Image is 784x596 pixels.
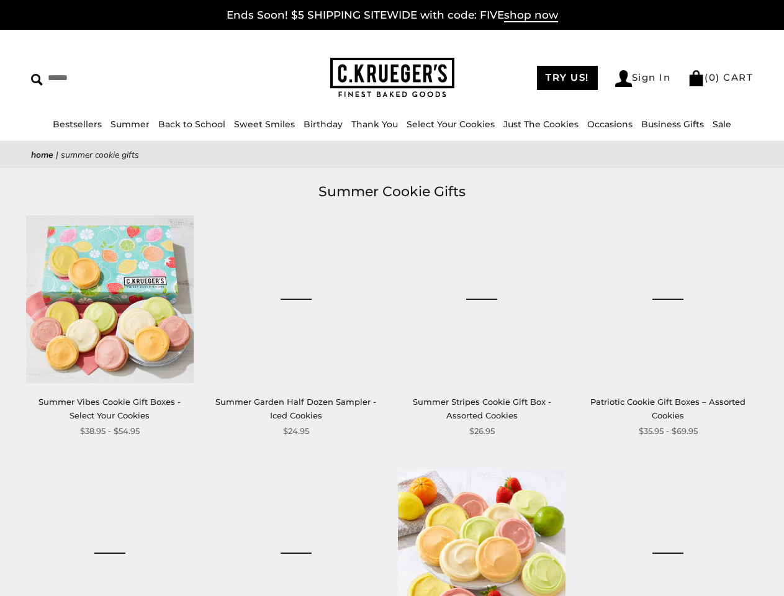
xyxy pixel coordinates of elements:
[110,119,150,130] a: Summer
[641,119,704,130] a: Business Gifts
[584,215,752,383] a: Patriotic Cookie Gift Boxes – Assorted Cookies
[615,70,671,87] a: Sign In
[31,68,196,88] input: Search
[469,425,495,438] span: $26.95
[587,119,633,130] a: Occasions
[713,119,731,130] a: Sale
[504,9,558,22] span: shop now
[503,119,579,130] a: Just The Cookies
[330,58,454,98] img: C.KRUEGER'S
[407,119,495,130] a: Select Your Cookies
[227,9,558,22] a: Ends Soon! $5 SHIPPING SITEWIDE with code: FIVEshop now
[31,74,43,86] img: Search
[615,70,632,87] img: Account
[639,425,698,438] span: $35.95 - $69.95
[31,148,753,162] nav: breadcrumbs
[38,397,181,420] a: Summer Vibes Cookie Gift Boxes - Select Your Cookies
[304,119,343,130] a: Birthday
[56,149,58,161] span: |
[398,215,565,383] a: Summer Stripes Cookie Gift Box - Assorted Cookies
[212,215,380,383] a: Summer Garden Half Dozen Sampler - Iced Cookies
[31,149,53,161] a: Home
[351,119,398,130] a: Thank You
[234,119,295,130] a: Sweet Smiles
[283,425,309,438] span: $24.95
[413,397,551,420] a: Summer Stripes Cookie Gift Box - Assorted Cookies
[158,119,225,130] a: Back to School
[80,425,140,438] span: $38.95 - $54.95
[50,181,734,203] h1: Summer Cookie Gifts
[61,149,139,161] span: Summer Cookie Gifts
[53,119,102,130] a: Bestsellers
[590,397,746,420] a: Patriotic Cookie Gift Boxes – Assorted Cookies
[26,215,194,383] img: Summer Vibes Cookie Gift Boxes - Select Your Cookies
[688,71,753,83] a: (0) CART
[688,70,705,86] img: Bag
[537,66,598,90] a: TRY US!
[215,397,376,420] a: Summer Garden Half Dozen Sampler - Iced Cookies
[709,71,716,83] span: 0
